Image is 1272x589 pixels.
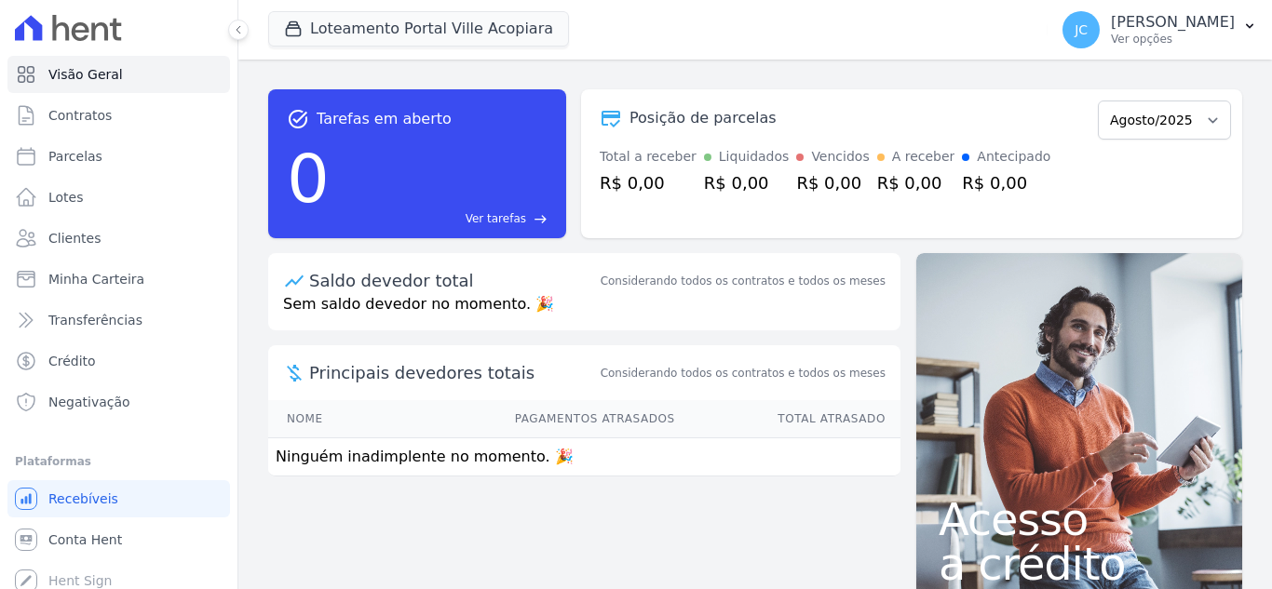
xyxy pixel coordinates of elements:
[629,107,777,129] div: Posição de parcelas
[48,311,142,329] span: Transferências
[1075,23,1088,36] span: JC
[268,438,900,476] td: Ninguém inadimplente no momento. 🎉
[48,352,96,370] span: Crédito
[7,179,230,216] a: Lotes
[48,229,101,248] span: Clientes
[268,293,900,330] p: Sem saldo devedor no momento. 🎉
[15,450,223,473] div: Plataformas
[892,147,955,167] div: A receber
[719,147,790,167] div: Liquidados
[48,188,84,207] span: Lotes
[600,170,697,195] div: R$ 0,00
[7,220,230,257] a: Clientes
[601,273,886,289] div: Considerando todos os contratos e todos os meses
[268,11,569,47] button: Loteamento Portal Ville Acopiara
[7,261,230,298] a: Minha Carteira
[466,210,526,227] span: Ver tarefas
[796,170,869,195] div: R$ 0,00
[309,360,597,385] span: Principais devedores totais
[48,489,118,508] span: Recebíveis
[600,147,697,167] div: Total a receber
[287,108,309,130] span: task_alt
[7,480,230,517] a: Recebíveis
[48,270,144,288] span: Minha Carteira
[939,542,1220,586] span: a crédito
[7,342,230,380] a: Crédito
[48,65,123,84] span: Visão Geral
[7,383,230,421] a: Negativação
[7,56,230,93] a: Visão Geral
[1111,32,1235,47] p: Ver opções
[381,400,675,438] th: Pagamentos Atrasados
[309,268,597,293] div: Saldo devedor total
[317,108,452,130] span: Tarefas em aberto
[7,521,230,558] a: Conta Hent
[704,170,790,195] div: R$ 0,00
[601,365,886,382] span: Considerando todos os contratos e todos os meses
[48,147,102,166] span: Parcelas
[7,301,230,339] a: Transferências
[939,497,1220,542] span: Acesso
[268,400,381,438] th: Nome
[676,400,900,438] th: Total Atrasado
[7,97,230,134] a: Contratos
[877,170,955,195] div: R$ 0,00
[1048,4,1272,56] button: JC [PERSON_NAME] Ver opções
[48,106,112,125] span: Contratos
[534,212,548,226] span: east
[811,147,869,167] div: Vencidos
[7,138,230,175] a: Parcelas
[977,147,1050,167] div: Antecipado
[1111,13,1235,32] p: [PERSON_NAME]
[48,393,130,411] span: Negativação
[337,210,548,227] a: Ver tarefas east
[287,130,330,227] div: 0
[962,170,1050,195] div: R$ 0,00
[48,530,122,549] span: Conta Hent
